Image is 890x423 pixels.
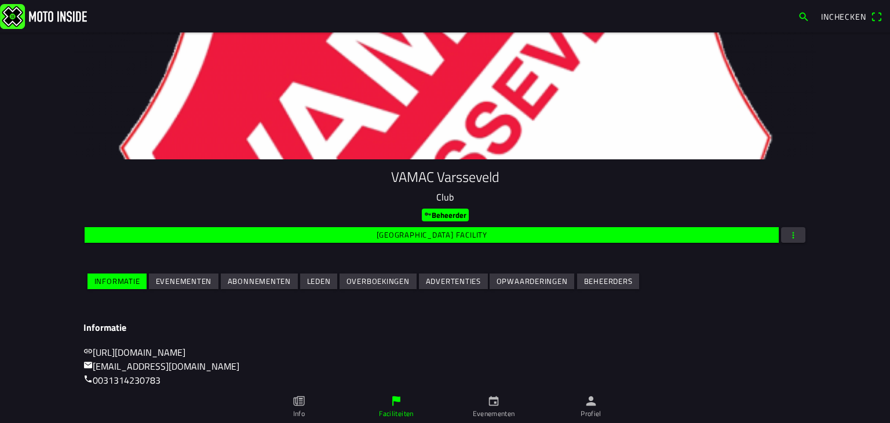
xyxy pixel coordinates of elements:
[83,359,239,373] a: mail[EMAIL_ADDRESS][DOMAIN_NAME]
[293,409,305,419] ion-label: Info
[792,6,815,26] a: search
[83,190,807,204] p: Club
[83,169,807,185] h1: VAMAC Varsseveld
[422,209,469,221] ion-badge: Beheerder
[821,10,866,23] span: Inchecken
[487,395,500,407] ion-icon: calendar
[815,6,888,26] a: Incheckenqr scanner
[83,374,93,384] ion-icon: call
[390,395,403,407] ion-icon: flag
[490,274,574,289] ion-button: Opwaarderingen
[581,409,601,419] ion-label: Profiel
[83,373,161,387] a: call0031314230783
[85,227,779,243] ion-button: [GEOGRAPHIC_DATA] facility
[83,322,807,333] h3: Informatie
[149,274,218,289] ion-button: Evenementen
[83,345,185,359] a: link[URL][DOMAIN_NAME]
[87,274,147,289] ion-button: Informatie
[419,274,488,289] ion-button: Advertenties
[83,347,93,356] ion-icon: link
[585,395,597,407] ion-icon: person
[83,360,93,370] ion-icon: mail
[340,274,417,289] ion-button: Overboekingen
[577,274,639,289] ion-button: Beheerders
[424,210,432,218] ion-icon: key
[300,274,337,289] ion-button: Leden
[473,409,515,419] ion-label: Evenementen
[221,274,298,289] ion-button: Abonnementen
[379,409,413,419] ion-label: Faciliteiten
[293,395,305,407] ion-icon: paper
